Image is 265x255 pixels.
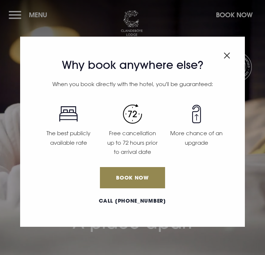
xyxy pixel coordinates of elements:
button: Close modal [224,48,230,60]
p: When you book directly with the hotel, you'll be guaranteed: [37,80,228,89]
a: Call [PHONE_NUMBER] [37,197,228,205]
a: Book Now [100,167,165,188]
p: Free cancellation up to 72 hours prior to arrival date [105,129,160,157]
p: The best publicly available rate [41,129,96,147]
h3: Why book anywhere else? [37,59,228,72]
p: More chance of an upgrade [169,129,224,147]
